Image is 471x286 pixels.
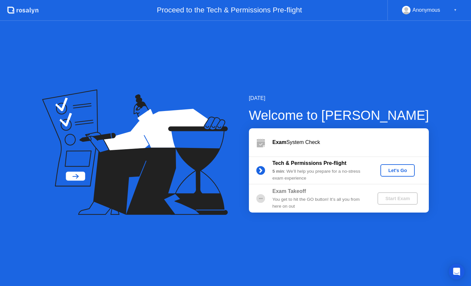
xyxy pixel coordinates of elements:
button: Start Exam [377,192,418,205]
div: : We’ll help you prepare for a no-stress exam experience [272,168,367,182]
div: Let's Go [383,168,412,173]
b: 5 min [272,169,284,174]
div: Anonymous [412,6,440,14]
div: ▼ [454,6,457,14]
div: Welcome to [PERSON_NAME] [249,105,429,125]
div: You get to hit the GO button! It’s all you from here on out [272,196,367,210]
b: Tech & Permissions Pre-flight [272,160,346,166]
b: Exam [272,139,287,145]
div: Open Intercom Messenger [449,264,464,279]
div: System Check [272,138,429,146]
button: Let's Go [380,164,415,177]
div: [DATE] [249,94,429,102]
b: Exam Takeoff [272,188,306,194]
div: Start Exam [380,196,415,201]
